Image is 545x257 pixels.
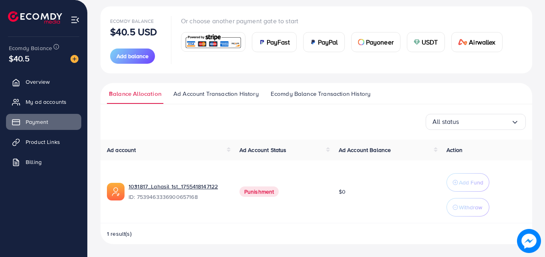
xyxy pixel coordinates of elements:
[6,154,81,170] a: Billing
[351,32,400,52] a: cardPayoneer
[446,198,489,217] button: Withdraw
[271,89,370,98] span: Ecomdy Balance Transaction History
[459,115,511,128] input: Search for option
[432,115,459,128] span: All status
[259,39,265,45] img: card
[267,37,290,47] span: PayFast
[181,32,245,52] a: card
[26,98,66,106] span: My ad accounts
[109,89,161,98] span: Balance Allocation
[459,178,483,187] p: Add Fund
[446,146,463,154] span: Action
[129,182,227,190] a: 1031817_Lahasil 1st_1755418147122
[339,188,346,196] span: $0
[129,182,227,201] div: <span class='underline'>1031817_Lahasil 1st_1755418147122</span></br>7539463336900657168
[318,37,338,47] span: PayPal
[422,37,438,47] span: USDT
[26,138,60,146] span: Product Links
[459,202,482,212] p: Withdraw
[451,32,503,52] a: cardAirwallex
[70,55,78,63] img: image
[129,193,227,201] span: ID: 7539463336900657168
[8,11,62,24] img: logo
[110,27,157,36] p: $40.5 USD
[414,39,420,45] img: card
[107,230,132,238] span: 1 result(s)
[446,173,489,192] button: Add Fund
[303,32,345,52] a: cardPayPal
[26,118,48,126] span: Payment
[110,18,154,24] span: Ecomdy Balance
[9,53,30,64] span: $40.5
[173,89,259,98] span: Ad Account Transaction History
[252,32,297,52] a: cardPayFast
[426,114,526,130] div: Search for option
[110,49,155,64] button: Add balance
[107,146,136,154] span: Ad account
[26,158,42,166] span: Billing
[310,39,316,45] img: card
[26,78,50,86] span: Overview
[366,37,394,47] span: Payoneer
[358,39,364,45] img: card
[181,16,509,26] p: Or choose another payment gate to start
[458,39,468,45] img: card
[6,94,81,110] a: My ad accounts
[6,74,81,90] a: Overview
[70,15,80,24] img: menu
[107,183,125,200] img: ic-ads-acc.e4c84228.svg
[184,33,243,51] img: card
[407,32,445,52] a: cardUSDT
[6,134,81,150] a: Product Links
[469,37,495,47] span: Airwallex
[239,146,287,154] span: Ad Account Status
[6,114,81,130] a: Payment
[239,186,279,197] span: Punishment
[339,146,391,154] span: Ad Account Balance
[117,52,149,60] span: Add balance
[9,44,52,52] span: Ecomdy Balance
[517,229,541,253] img: image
